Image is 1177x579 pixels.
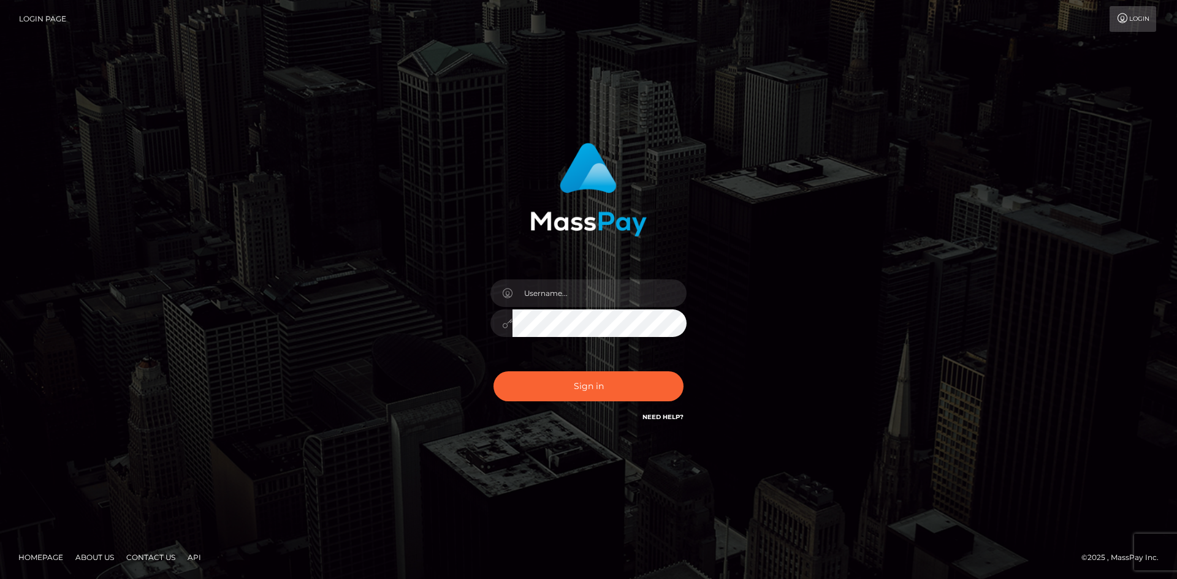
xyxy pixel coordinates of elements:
a: About Us [70,548,119,567]
a: Login Page [19,6,66,32]
input: Username... [512,279,687,307]
a: Homepage [13,548,68,567]
a: Contact Us [121,548,180,567]
a: Need Help? [642,413,684,421]
img: MassPay Login [530,143,647,237]
div: © 2025 , MassPay Inc. [1081,551,1168,564]
a: Login [1110,6,1156,32]
button: Sign in [493,371,684,401]
a: API [183,548,206,567]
